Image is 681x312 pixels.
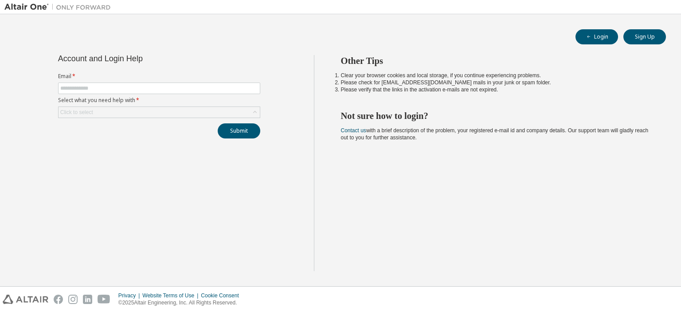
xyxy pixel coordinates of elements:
button: Login [575,29,618,44]
img: altair_logo.svg [3,295,48,304]
p: © 2025 Altair Engineering, Inc. All Rights Reserved. [118,299,244,307]
div: Website Terms of Use [142,292,201,299]
label: Email [58,73,260,80]
li: Please verify that the links in the activation e-mails are not expired. [341,86,650,93]
div: Privacy [118,292,142,299]
li: Clear your browser cookies and local storage, if you continue experiencing problems. [341,72,650,79]
li: Please check for [EMAIL_ADDRESS][DOMAIN_NAME] mails in your junk or spam folder. [341,79,650,86]
h2: Not sure how to login? [341,110,650,122]
h2: Other Tips [341,55,650,67]
div: Account and Login Help [58,55,220,62]
img: youtube.svg [98,295,110,304]
span: with a brief description of the problem, your registered e-mail id and company details. Our suppo... [341,127,649,141]
img: instagram.svg [68,295,78,304]
a: Contact us [341,127,366,134]
div: Click to select [59,107,260,118]
div: Cookie Consent [201,292,244,299]
img: facebook.svg [54,295,63,304]
button: Sign Up [623,29,666,44]
img: Altair One [4,3,115,12]
button: Submit [218,123,260,138]
div: Click to select [60,109,93,116]
img: linkedin.svg [83,295,92,304]
label: Select what you need help with [58,97,260,104]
